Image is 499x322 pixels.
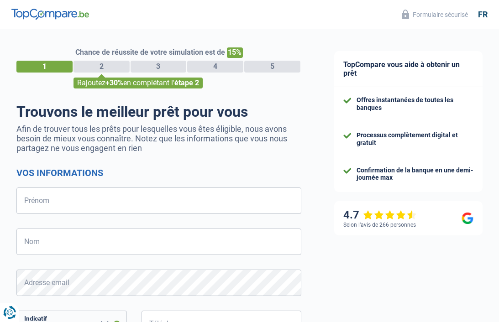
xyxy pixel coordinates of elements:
[227,47,243,58] span: 15%
[357,131,473,147] div: Processus complètement digital et gratuit
[75,48,225,57] span: Chance de réussite de votre simulation est de
[478,10,488,20] div: fr
[11,9,89,20] img: TopCompare Logo
[16,103,301,120] h1: Trouvons le meilleur prêt pour vous
[357,96,473,112] div: Offres instantanées de toutes les banques
[16,167,301,178] h2: Vos informations
[396,7,473,22] button: Formulaire sécurisé
[357,166,473,182] div: Confirmation de la banque en une demi-journée max
[174,78,199,87] span: étape 2
[334,51,483,87] div: TopCompare vous aide à obtenir un prêt
[343,208,417,222] div: 4.7
[74,78,203,88] div: Rajoutez en complétant l'
[131,61,187,73] div: 3
[343,222,416,228] div: Selon l’avis de 266 personnes
[187,61,243,73] div: 4
[244,61,300,73] div: 5
[74,61,130,73] div: 2
[105,78,123,87] span: +30%
[16,61,73,73] div: 1
[16,124,301,153] p: Afin de trouver tous les prêts pour lesquelles vous êtes éligible, nous avons besoin de mieux vou...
